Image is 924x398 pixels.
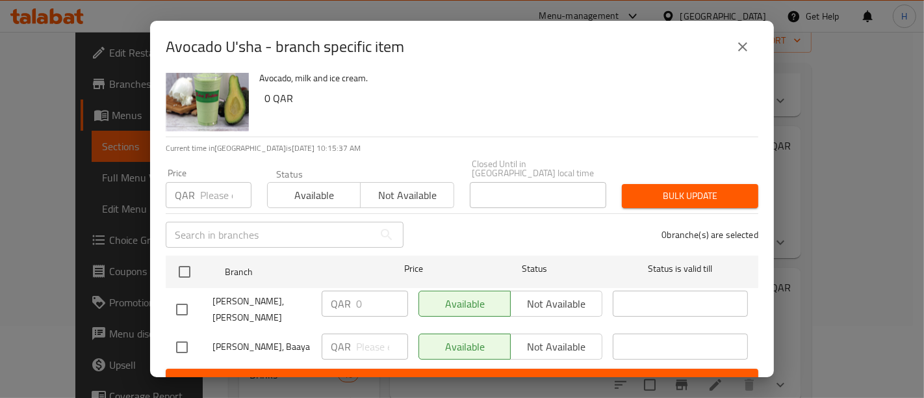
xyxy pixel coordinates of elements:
[175,187,195,203] p: QAR
[212,293,311,326] span: [PERSON_NAME], [PERSON_NAME]
[356,291,408,317] input: Please enter price
[166,48,249,131] img: Avocado U'sha
[613,261,748,277] span: Status is valid till
[661,228,758,241] p: 0 branche(s) are selected
[166,142,758,154] p: Current time in [GEOGRAPHIC_DATA] is [DATE] 10:15:37 AM
[200,182,251,208] input: Please enter price
[273,186,355,205] span: Available
[356,334,408,360] input: Please enter price
[622,184,758,208] button: Bulk update
[212,339,311,355] span: [PERSON_NAME], Baaya
[166,369,758,393] button: Save
[166,222,374,248] input: Search in branches
[331,339,351,354] p: QAR
[727,31,758,62] button: close
[176,373,748,389] span: Save
[366,186,448,205] span: Not available
[166,36,404,57] h2: Avocado U'sha - branch specific item
[259,70,748,86] p: Avocado, milk and ice cream.
[264,89,748,107] h6: 0 QAR
[267,182,361,208] button: Available
[331,296,351,312] p: QAR
[225,264,360,280] span: Branch
[360,182,454,208] button: Not available
[370,261,457,277] span: Price
[632,188,748,204] span: Bulk update
[467,261,602,277] span: Status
